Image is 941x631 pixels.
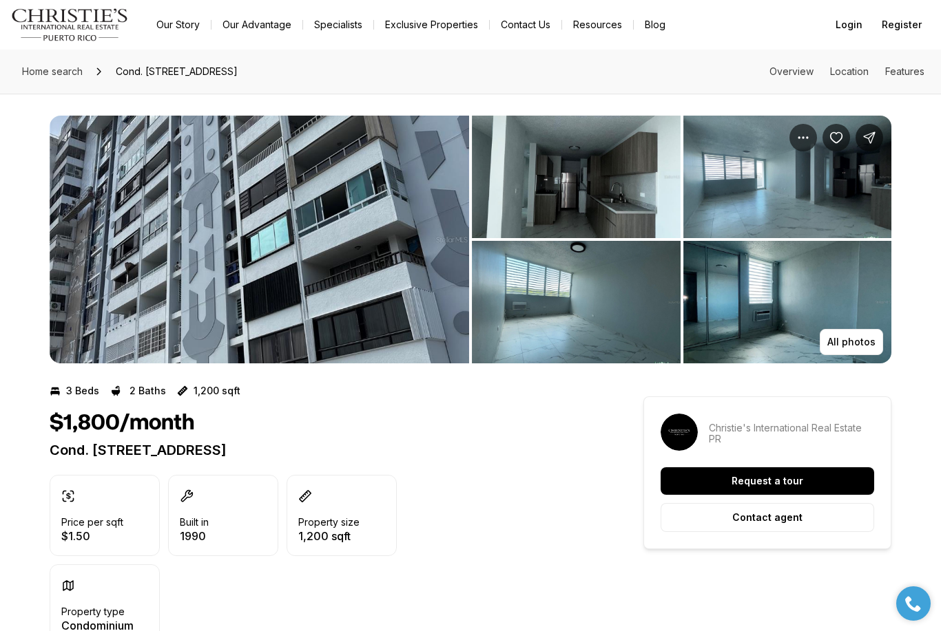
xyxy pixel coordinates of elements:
p: Cond. [STREET_ADDRESS] [50,442,594,458]
p: $1.50 [61,531,123,542]
h1: $1,800/month [50,410,194,436]
span: Home search [22,65,83,77]
li: 2 of 3 [472,116,891,363]
nav: Page section menu [769,66,924,77]
a: Our Advantage [211,15,302,34]
p: Property type [61,606,125,617]
button: View image gallery [50,116,469,363]
a: Our Story [145,15,211,34]
span: Register [882,19,922,30]
p: Condominium [61,620,134,631]
button: View image gallery [683,241,892,363]
a: Skip to: Location [830,65,869,77]
a: Exclusive Properties [374,15,489,34]
button: View image gallery [683,116,892,238]
li: 1 of 3 [50,116,469,363]
a: Skip to: Overview [769,65,814,77]
p: Contact agent [732,512,803,523]
button: Save Property: Cond. LAGUNA GARDENS 3 #4B [823,124,850,151]
span: Login [836,19,862,30]
a: Resources [562,15,633,34]
button: Login [827,11,871,39]
p: All photos [827,336,876,347]
p: 3 Beds [66,385,99,396]
a: Blog [634,15,676,34]
p: Christie's International Real Estate PR [709,423,874,445]
button: View image gallery [472,116,681,238]
a: Specialists [303,15,373,34]
button: Contact agent [661,503,874,532]
p: 2 Baths [130,385,166,396]
button: Register [873,11,930,39]
p: 1990 [180,531,209,542]
button: Contact Us [490,15,561,34]
p: Price per sqft [61,517,123,528]
button: Request a tour [661,467,874,495]
a: Home search [17,61,88,83]
div: Listing Photos [50,116,891,363]
p: Built in [180,517,209,528]
button: Share Property: Cond. LAGUNA GARDENS 3 #4B [856,124,883,151]
button: Property options [789,124,817,151]
span: Cond. [STREET_ADDRESS] [110,61,243,83]
img: logo [11,8,129,41]
button: All photos [820,329,883,355]
p: 1,200 sqft [194,385,240,396]
a: Skip to: Features [885,65,924,77]
button: View image gallery [472,241,681,363]
p: Request a tour [732,475,803,486]
p: 1,200 sqft [298,531,360,542]
p: Property size [298,517,360,528]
